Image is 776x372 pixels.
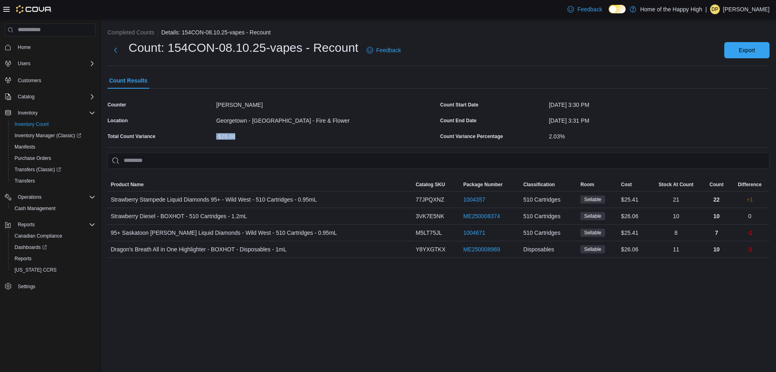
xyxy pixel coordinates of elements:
[18,94,34,100] span: Catalog
[11,265,95,275] span: Washington CCRS
[746,195,753,204] p: +1
[649,178,703,191] button: Stock At Count
[415,211,444,221] span: 3VK7E5NK
[11,176,38,186] a: Transfers
[15,75,95,85] span: Customers
[8,264,99,276] button: [US_STATE] CCRS
[463,211,500,221] a: ME250008374
[577,5,602,13] span: Feedback
[713,211,720,221] p: 10
[11,153,55,163] a: Purchase Orders
[2,74,99,86] button: Customers
[713,244,720,254] p: 10
[15,281,95,291] span: Settings
[11,254,35,264] a: Reports
[580,212,605,220] span: Sellable
[16,5,52,13] img: Cova
[415,228,442,238] span: M5LT75JL
[108,29,154,36] button: Completed Counts
[2,58,99,69] button: Users
[15,144,35,150] span: Manifests
[8,242,99,253] a: Dashboards
[523,195,561,204] span: 510 Cartridges
[15,244,47,251] span: Dashboards
[549,98,770,108] div: [DATE] 3:30 PM
[18,283,35,290] span: Settings
[15,155,51,162] span: Purchase Orders
[15,59,95,68] span: Users
[111,244,287,254] span: Dragon's Breath All in One Highlighter - BOXHOT - Disposables - 1mL
[11,131,95,140] span: Inventory Manager (Classic)
[129,40,358,56] h1: Count: 154CON-08.10.25-vapes - Recount
[15,205,55,212] span: Cash Management
[8,130,99,141] a: Inventory Manager (Classic)
[11,242,50,252] a: Dashboards
[659,181,694,188] div: Stock At Count
[11,242,95,252] span: Dashboards
[11,119,52,129] a: Inventory Count
[415,195,444,204] span: 77JPQXNZ
[580,245,605,253] span: Sellable
[723,4,770,14] p: [PERSON_NAME]
[649,241,703,257] div: 11
[549,130,770,140] div: 2.03%
[18,77,41,84] span: Customers
[523,211,561,221] span: 510 Cartridges
[640,4,702,14] p: Home of the Happy High
[15,121,49,128] span: Inventory Count
[15,220,38,230] button: Reports
[730,178,770,191] button: Difference
[440,117,477,124] label: Count End Date
[15,59,34,68] button: Users
[216,114,437,124] div: Georgetown - [GEOGRAPHIC_DATA] - Fire & Flower
[584,246,601,253] span: Sellable
[11,119,95,129] span: Inventory Count
[15,220,95,230] span: Reports
[463,244,500,254] a: ME250008969
[415,181,445,188] span: Catalog SKU
[440,102,479,108] label: Count Start Date
[621,181,632,188] span: Cost
[5,38,95,313] nav: Complex example
[712,4,719,14] span: DP
[11,165,64,174] a: Transfers (Classic)
[11,131,84,140] a: Inventory Manager (Classic)
[523,181,555,188] span: Classification
[584,196,601,203] span: Sellable
[161,29,271,36] button: Details: 154CON-08.10.25-vapes - Recount
[111,211,247,221] span: Strawberry Diesel - BOXHOT - 510 Cartridges - 1.2mL
[15,132,81,139] span: Inventory Manager (Classic)
[8,203,99,214] button: Cash Management
[649,191,703,208] div: 21
[2,219,99,230] button: Reports
[463,228,485,238] a: 1004671
[15,192,45,202] button: Operations
[15,108,41,118] button: Inventory
[15,282,38,291] a: Settings
[738,181,762,188] div: Difference
[415,244,445,254] span: Y8YXGTKX
[15,267,57,273] span: [US_STATE] CCRS
[109,72,148,89] span: Count Results
[713,195,720,204] p: 22
[11,165,95,174] span: Transfers (Classic)
[463,195,485,204] a: 1004357
[11,142,38,152] a: Manifests
[216,130,437,140] div: -$26.06
[2,191,99,203] button: Operations
[8,253,99,264] button: Reports
[724,42,770,58] button: Export
[376,46,401,54] span: Feedback
[108,42,124,58] button: Next
[523,244,554,254] span: Disposables
[11,231,65,241] a: Canadian Compliance
[18,194,42,200] span: Operations
[580,229,605,237] span: Sellable
[463,181,502,188] span: Package Number
[618,225,649,241] div: $25.41
[618,241,649,257] div: $26.06
[11,204,59,213] a: Cash Management
[15,42,95,52] span: Home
